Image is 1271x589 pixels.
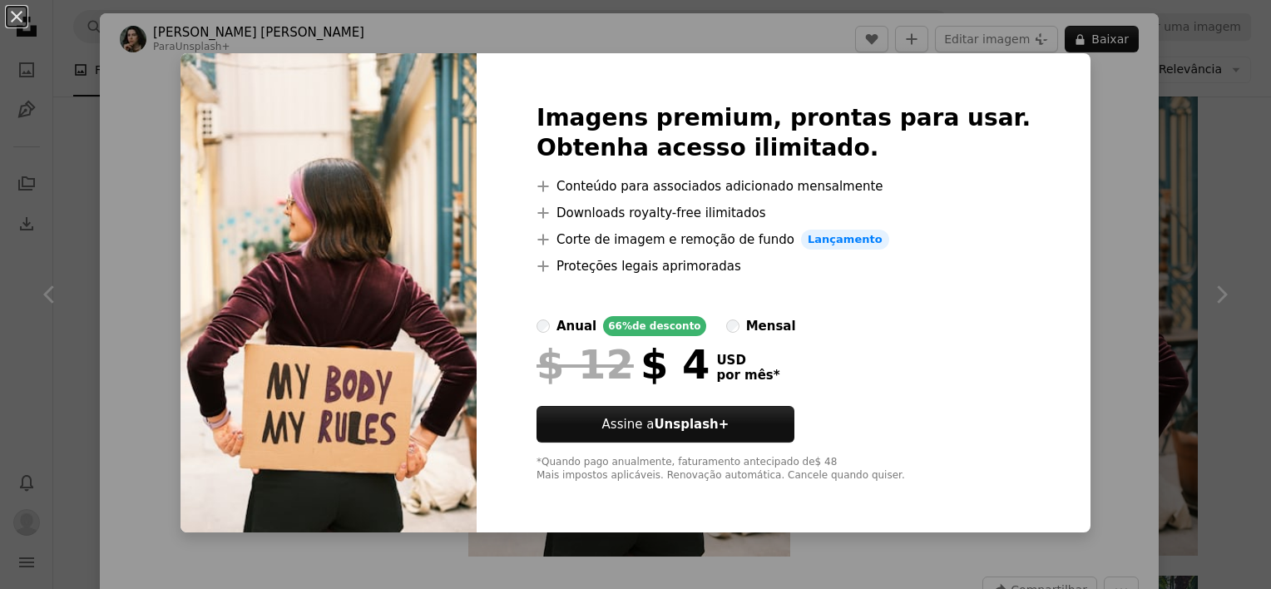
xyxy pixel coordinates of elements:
li: Corte de imagem e remoção de fundo [537,230,1031,250]
li: Proteções legais aprimoradas [537,256,1031,276]
strong: Unsplash+ [654,417,729,432]
div: *Quando pago anualmente, faturamento antecipado de $ 48 Mais impostos aplicáveis. Renovação autom... [537,456,1031,483]
div: mensal [746,316,796,336]
span: Lançamento [801,230,889,250]
li: Conteúdo para associados adicionado mensalmente [537,176,1031,196]
h2: Imagens premium, prontas para usar. Obtenha acesso ilimitado. [537,103,1031,163]
span: por mês * [716,368,779,383]
li: Downloads royalty-free ilimitados [537,203,1031,223]
span: USD [716,353,779,368]
a: Assine aUnsplash+ [537,406,794,443]
div: $ 4 [537,343,710,386]
input: anual66%de desconto [537,319,550,333]
div: anual [556,316,596,336]
span: $ 12 [537,343,634,386]
input: mensal [726,319,739,333]
img: premium_photo-1678396804151-6e951e2a29a9 [181,53,477,532]
div: 66% de desconto [603,316,705,336]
